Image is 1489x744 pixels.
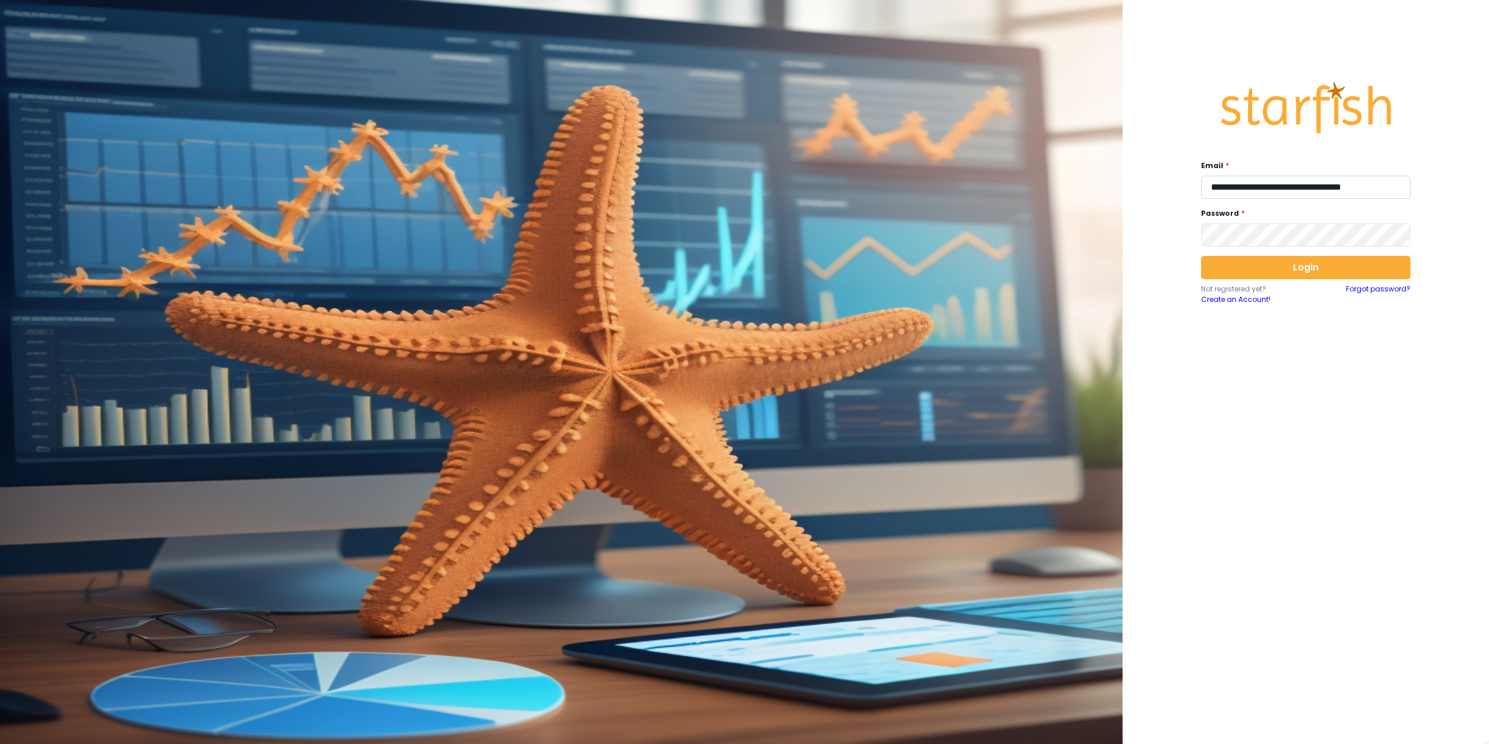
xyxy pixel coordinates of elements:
[1219,71,1393,144] img: Logo.42cb71d561138c82c4ab.png
[1201,294,1306,305] a: Create an Account!
[1346,284,1410,305] a: Forgot password?
[1201,161,1403,171] label: Email
[1201,256,1410,279] button: Login
[1201,208,1403,219] label: Password
[1201,284,1306,294] p: Not registered yet?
